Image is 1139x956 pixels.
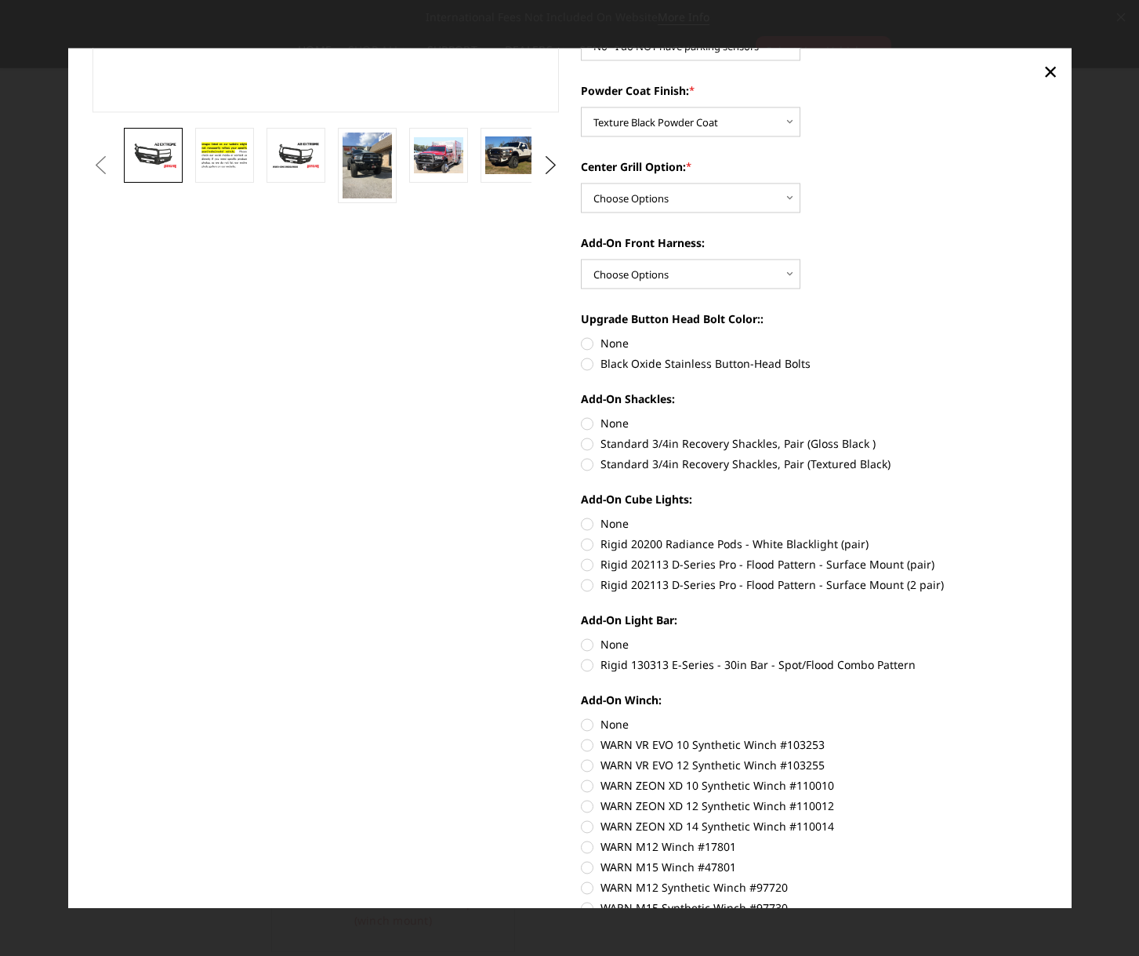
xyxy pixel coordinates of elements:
label: WARN VR EVO 12 Synthetic Winch #103255 [581,757,1047,773]
label: WARN M12 Winch #17801 [581,838,1047,855]
label: None [581,415,1047,431]
label: WARN M15 Synthetic Winch #97730 [581,900,1047,916]
button: Previous [89,154,112,177]
label: Upgrade Button Head Bolt Color:: [581,311,1047,327]
button: Next [539,154,562,177]
label: None [581,515,1047,532]
img: A2 Series - Extreme Front Bumper (winch mount) [485,137,535,174]
img: A2 Series - Extreme Front Bumper (winch mount) [414,137,463,174]
img: A2 Series - Extreme Front Bumper (winch mount) [271,142,321,169]
img: A2 Series - Extreme Front Bumper (winch mount) [343,133,392,198]
label: Add-On Winch: [581,692,1047,708]
label: Powder Coat Finish: [581,82,1047,99]
img: A2 Series - Extreme Front Bumper (winch mount) [129,142,178,169]
label: WARN ZEON XD 12 Synthetic Winch #110012 [581,798,1047,814]
label: WARN VR EVO 10 Synthetic Winch #103253 [581,736,1047,753]
label: Add-On Front Harness: [581,234,1047,251]
label: Add-On Shackles: [581,391,1047,407]
label: WARN ZEON XD 10 Synthetic Winch #110010 [581,777,1047,794]
label: Rigid 202113 D-Series Pro - Flood Pattern - Surface Mount (pair) [581,556,1047,573]
label: Rigid 202113 D-Series Pro - Flood Pattern - Surface Mount (2 pair) [581,576,1047,593]
label: Rigid 130313 E-Series - 30in Bar - Spot/Flood Combo Pattern [581,656,1047,673]
label: Add-On Light Bar: [581,612,1047,628]
label: WARN M12 Synthetic Winch #97720 [581,879,1047,896]
label: None [581,716,1047,732]
label: WARN ZEON XD 14 Synthetic Winch #110014 [581,818,1047,834]
label: Rigid 20200 Radiance Pods - White Blacklight (pair) [581,536,1047,552]
label: Standard 3/4in Recovery Shackles, Pair (Textured Black) [581,456,1047,472]
img: A2 Series - Extreme Front Bumper (winch mount) [200,139,249,173]
label: Add-On Cube Lights: [581,491,1047,507]
label: None [581,636,1047,652]
label: Center Grill Option: [581,158,1047,175]
label: Standard 3/4in Recovery Shackles, Pair (Gloss Black ) [581,435,1047,452]
label: None [581,335,1047,351]
label: WARN M15 Winch #47801 [581,859,1047,875]
label: Black Oxide Stainless Button-Head Bolts [581,355,1047,372]
span: × [1043,55,1057,89]
a: Close [1038,60,1063,85]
